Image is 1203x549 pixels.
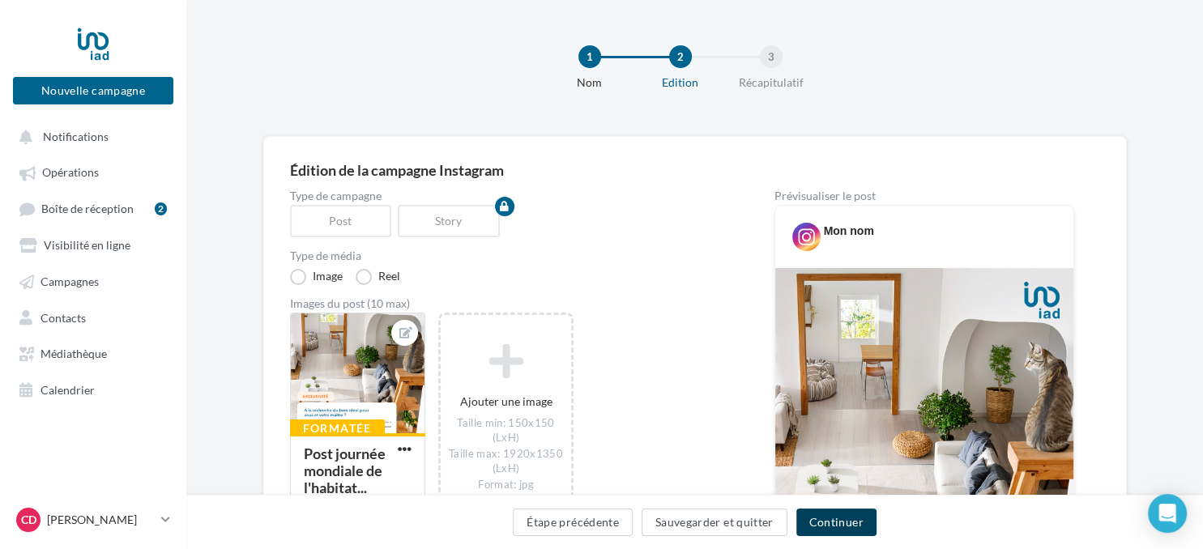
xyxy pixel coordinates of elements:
[629,74,732,91] div: Edition
[719,74,823,91] div: Récapitulatif
[290,250,723,262] label: Type de média
[290,190,723,202] label: Type de campagne
[21,512,36,528] span: CD
[796,509,877,536] button: Continuer
[290,269,343,285] label: Image
[513,509,633,536] button: Étape précédente
[824,223,874,239] div: Mon nom
[10,157,177,186] a: Opérations
[290,163,1100,177] div: Édition de la campagne Instagram
[760,45,783,68] div: 3
[538,74,642,91] div: Nom
[669,45,692,68] div: 2
[1148,494,1187,533] div: Open Intercom Messenger
[10,194,177,223] a: Boîte de réception2
[13,504,173,535] a: CD [PERSON_NAME]
[642,509,787,536] button: Sauvegarder et quitter
[41,310,86,324] span: Contacts
[10,121,170,151] button: Notifications
[304,445,386,496] div: Post journée mondiale de l'habitat...
[290,419,385,437] div: Formatée
[10,338,177,367] a: Médiathèque
[44,238,130,252] span: Visibilité en ligne
[774,190,1074,202] div: Prévisualiser le post
[10,266,177,295] a: Campagnes
[43,130,109,143] span: Notifications
[290,298,723,309] div: Images du post (10 max)
[10,374,177,403] a: Calendrier
[10,302,177,331] a: Contacts
[578,45,601,68] div: 1
[10,230,177,259] a: Visibilité en ligne
[41,274,99,288] span: Campagnes
[41,382,95,396] span: Calendrier
[41,202,134,215] span: Boîte de réception
[42,166,99,180] span: Opérations
[155,202,167,215] div: 2
[47,512,155,528] p: [PERSON_NAME]
[13,77,173,104] button: Nouvelle campagne
[356,269,400,285] label: Reel
[41,347,107,360] span: Médiathèque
